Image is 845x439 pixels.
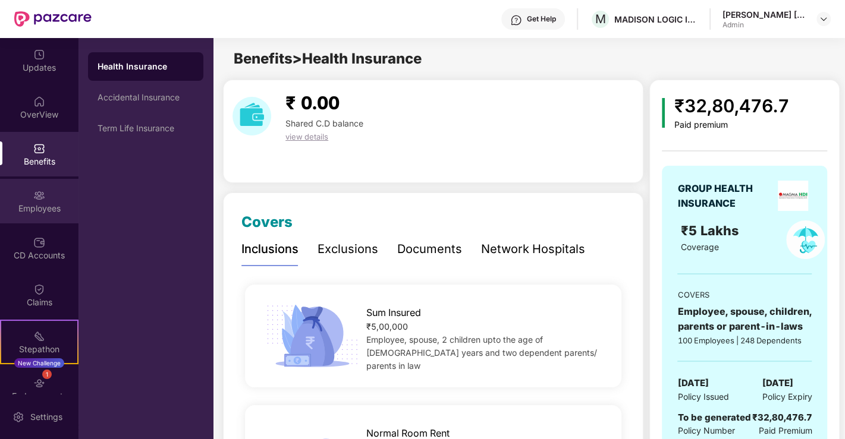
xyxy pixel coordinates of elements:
div: Settings [27,411,66,423]
img: svg+xml;base64,PHN2ZyBpZD0iQ2xhaW0iIHhtbG5zPSJodHRwOi8vd3d3LnczLm9yZy8yMDAwL3N2ZyIgd2lkdGg9IjIwIi... [33,283,45,295]
img: svg+xml;base64,PHN2ZyBpZD0iRW1wbG95ZWVzIiB4bWxucz0iaHR0cDovL3d3dy53My5vcmcvMjAwMC9zdmciIHdpZHRoPS... [33,190,45,201]
div: 100 Employees | 248 Dependents [677,334,812,346]
span: [DATE] [677,376,708,390]
div: Exclusions [318,240,378,258]
div: Paid premium [674,120,789,130]
div: Get Help [527,14,556,24]
img: download [233,97,271,135]
div: Inclusions [241,240,299,258]
img: svg+xml;base64,PHN2ZyBpZD0iU2V0dGluZy0yMHgyMCIgeG1sbnM9Imh0dHA6Ly93d3cudzMub3JnLzIwMDAvc3ZnIiB3aW... [12,411,24,423]
img: svg+xml;base64,PHN2ZyBpZD0iRHJvcGRvd24tMzJ4MzIiIHhtbG5zPSJodHRwOi8vd3d3LnczLm9yZy8yMDAwL3N2ZyIgd2... [819,14,828,24]
div: [PERSON_NAME] [PERSON_NAME] [723,9,806,20]
span: Policy Number [677,425,734,435]
div: ₹5,00,000 [366,320,605,333]
span: Policy Expiry [762,390,812,403]
img: svg+xml;base64,PHN2ZyBpZD0iVXBkYXRlZCIgeG1sbnM9Imh0dHA6Ly93d3cudzMub3JnLzIwMDAvc3ZnIiB3aWR0aD0iMj... [33,49,45,61]
span: Coverage [681,242,719,252]
div: Accidental Insurance [98,93,194,102]
img: svg+xml;base64,PHN2ZyBpZD0iRW5kb3JzZW1lbnRzIiB4bWxucz0iaHR0cDovL3d3dy53My5vcmcvMjAwMC9zdmciIHdpZH... [33,377,45,389]
span: ₹5 Lakhs [681,223,742,238]
div: ₹32,80,476.7 [752,410,812,425]
div: Stepathon [1,343,77,355]
div: 1 [42,369,52,379]
div: ₹32,80,476.7 [674,92,789,120]
span: Sum Insured [366,305,421,320]
span: M [595,12,606,26]
div: New Challenge [14,358,64,368]
div: MADISON LOGIC INDIA PRIVATE LIMITED [614,14,698,25]
img: policyIcon [786,220,825,259]
span: To be generated [677,412,750,423]
span: Paid Premium [758,424,812,437]
div: Documents [397,240,462,258]
img: icon [262,301,362,371]
span: Shared C.D balance [285,118,363,128]
div: Health Insurance [98,61,194,72]
div: GROUP HEALTH INSURANCE [677,181,774,211]
img: icon [662,98,665,128]
div: Admin [723,20,806,30]
div: Network Hospitals [481,240,585,258]
span: Benefits > Health Insurance [234,50,422,67]
span: Covers [241,213,293,230]
img: svg+xml;base64,PHN2ZyBpZD0iQmVuZWZpdHMiIHhtbG5zPSJodHRwOi8vd3d3LnczLm9yZy8yMDAwL3N2ZyIgd2lkdGg9Ij... [33,143,45,154]
div: COVERS [677,289,812,301]
div: Employee, spouse, children, parents or parent-in-laws [677,304,812,334]
img: svg+xml;base64,PHN2ZyBpZD0iQ0RfQWNjb3VudHMiIGRhdGEtbmFtZT0iQ0QgQWNjb3VudHMiIHhtbG5zPSJodHRwOi8vd3... [33,236,45,248]
span: Employee, spouse, 2 children upto the age of [DEMOGRAPHIC_DATA] years and two dependent parents/ ... [366,334,597,371]
span: view details [285,132,328,141]
span: [DATE] [762,376,793,390]
img: New Pazcare Logo [14,11,92,27]
img: insurerLogo [778,181,808,211]
img: svg+xml;base64,PHN2ZyBpZD0iSG9tZSIgeG1sbnM9Imh0dHA6Ly93d3cudzMub3JnLzIwMDAvc3ZnIiB3aWR0aD0iMjAiIG... [33,96,45,108]
span: ₹ 0.00 [285,92,340,113]
div: Term Life Insurance [98,124,194,133]
img: svg+xml;base64,PHN2ZyBpZD0iSGVscC0zMngzMiIgeG1sbnM9Imh0dHA6Ly93d3cudzMub3JnLzIwMDAvc3ZnIiB3aWR0aD... [510,14,522,26]
img: svg+xml;base64,PHN2ZyB4bWxucz0iaHR0cDovL3d3dy53My5vcmcvMjAwMC9zdmciIHdpZHRoPSIyMSIgaGVpZ2h0PSIyMC... [33,330,45,342]
span: Policy Issued [677,390,728,403]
